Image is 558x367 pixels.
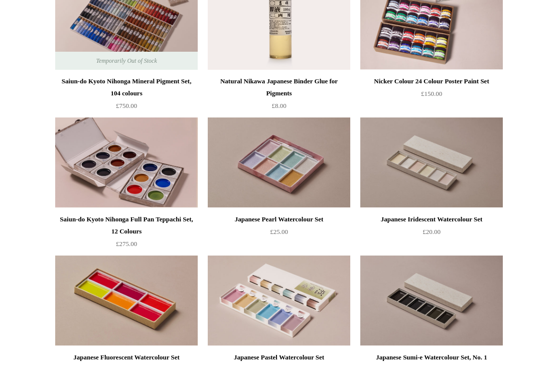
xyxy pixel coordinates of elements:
[116,102,137,109] span: £750.00
[363,75,500,87] div: Nicker Colour 24 Colour Poster Paint Set
[271,102,286,109] span: £8.00
[86,52,167,70] span: Temporarily Out of Stock
[58,75,195,99] div: Saiun-do Kyoto Nihonga Mineral Pigment Set, 104 colours
[55,256,198,346] img: Japanese Fluorescent Watercolour Set
[208,256,350,346] a: Japanese Pastel Watercolour Set Japanese Pastel Watercolour Set
[55,213,198,255] a: Saiun-do Kyoto Nihonga Full Pan Teppachi Set, 12 Colours £275.00
[210,75,348,99] div: Natural Nikawa Japanese Binder Glue for Pigments
[360,75,503,116] a: Nicker Colour 24 Colour Poster Paint Set £150.00
[363,213,500,225] div: Japanese Iridescent Watercolour Set
[360,256,503,346] a: Japanese Sumi-e Watercolour Set, No. 1 Japanese Sumi-e Watercolour Set, No. 1
[55,256,198,346] a: Japanese Fluorescent Watercolour Set Japanese Fluorescent Watercolour Set
[58,351,195,363] div: Japanese Fluorescent Watercolour Set
[360,117,503,208] img: Japanese Iridescent Watercolour Set
[360,117,503,208] a: Japanese Iridescent Watercolour Set Japanese Iridescent Watercolour Set
[55,117,198,208] a: Saiun-do Kyoto Nihonga Full Pan Teppachi Set, 12 Colours Saiun-do Kyoto Nihonga Full Pan Teppachi...
[55,117,198,208] img: Saiun-do Kyoto Nihonga Full Pan Teppachi Set, 12 Colours
[423,228,441,235] span: £20.00
[208,75,350,116] a: Natural Nikawa Japanese Binder Glue for Pigments £8.00
[208,256,350,346] img: Japanese Pastel Watercolour Set
[210,213,348,225] div: Japanese Pearl Watercolour Set
[270,228,288,235] span: £25.00
[210,351,348,363] div: Japanese Pastel Watercolour Set
[208,117,350,208] a: Japanese Pearl Watercolour Set Japanese Pearl Watercolour Set
[360,256,503,346] img: Japanese Sumi-e Watercolour Set, No. 1
[208,213,350,255] a: Japanese Pearl Watercolour Set £25.00
[55,75,198,116] a: Saiun-do Kyoto Nihonga Mineral Pigment Set, 104 colours £750.00
[421,90,442,97] span: £150.00
[360,213,503,255] a: Japanese Iridescent Watercolour Set £20.00
[208,117,350,208] img: Japanese Pearl Watercolour Set
[363,351,500,363] div: Japanese Sumi-e Watercolour Set, No. 1
[116,240,137,248] span: £275.00
[58,213,195,237] div: Saiun-do Kyoto Nihonga Full Pan Teppachi Set, 12 Colours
